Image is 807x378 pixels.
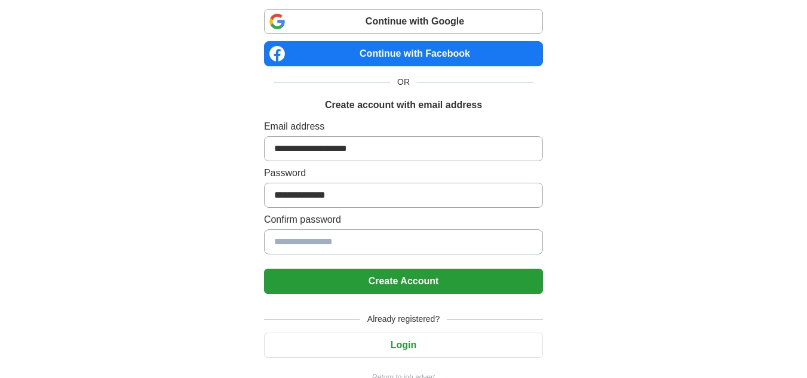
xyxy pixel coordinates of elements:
label: Confirm password [264,213,543,227]
button: Create Account [264,269,543,294]
a: Login [264,340,543,350]
a: Continue with Facebook [264,41,543,66]
label: Password [264,166,543,180]
a: Continue with Google [264,9,543,34]
span: Already registered? [360,313,447,325]
span: OR [390,76,417,88]
h1: Create account with email address [325,98,482,112]
button: Login [264,333,543,358]
label: Email address [264,119,543,134]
